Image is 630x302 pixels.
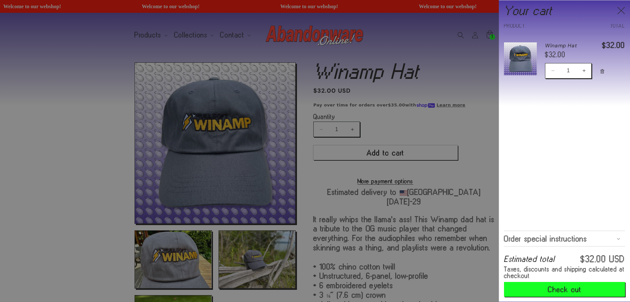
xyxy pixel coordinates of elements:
p: $32.00 USD [580,256,625,262]
button: Check out [504,282,625,297]
th: Total [565,24,625,34]
th: Product [504,24,565,34]
div: $32.00 [545,51,594,58]
button: Remove Winamp Hat [597,65,608,78]
h2: Estimated total [504,256,555,262]
small: Taxes, discounts and shipping calculated at checkout [504,266,625,279]
span: Order special instructions [504,236,587,241]
input: Quantity for Winamp Hat [560,63,577,79]
a: Winamp Hat [545,42,594,49]
h2: Your cart [504,5,552,16]
button: Close [614,4,628,18]
summary: Order special instructions [504,231,625,246]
